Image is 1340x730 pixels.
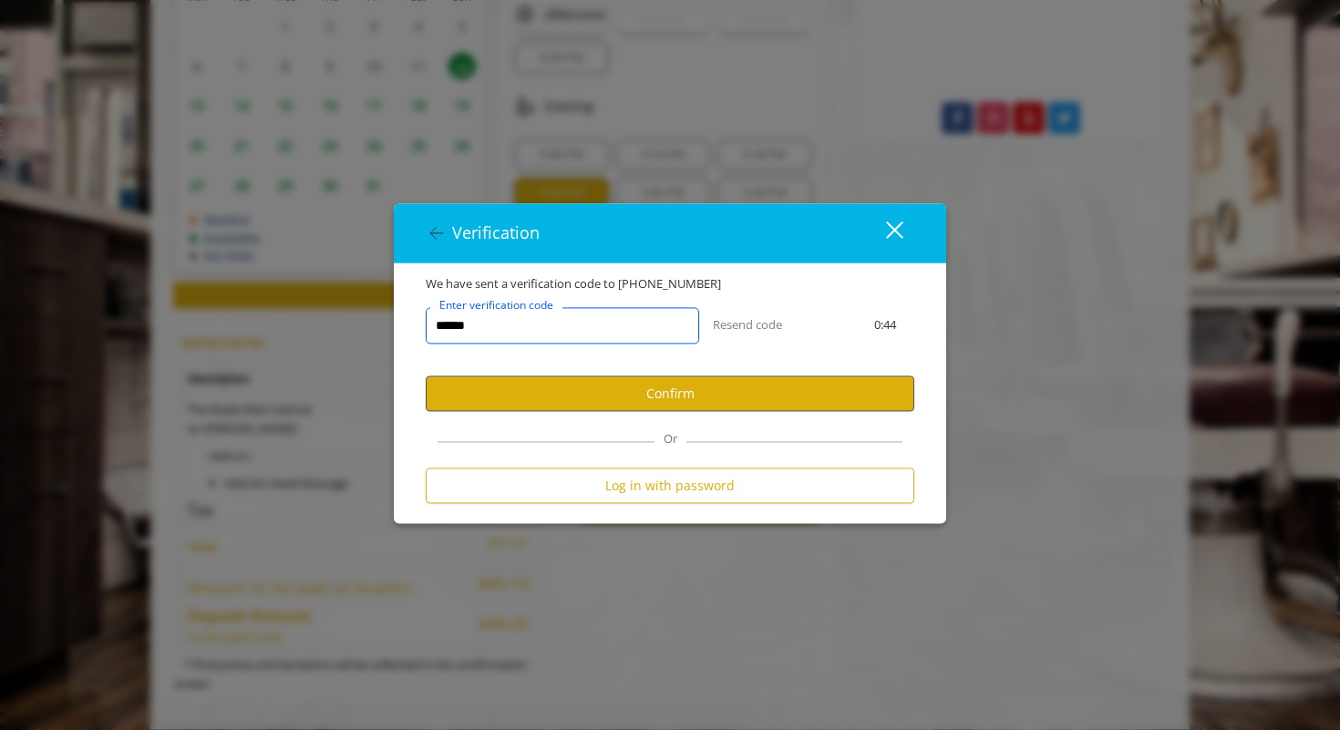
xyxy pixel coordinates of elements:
[865,220,902,247] div: close dialog
[426,376,914,412] button: Confirm
[655,431,686,447] span: Or
[430,297,562,314] label: Enter verification code
[426,468,914,504] button: Log in with password
[426,308,699,344] input: verificationCodeText
[852,215,914,252] button: close dialog
[412,275,928,294] div: We have sent a verification code to [PHONE_NUMBER]
[452,222,540,244] span: Verification
[842,316,928,335] div: 0:44
[713,316,782,335] button: Resend code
